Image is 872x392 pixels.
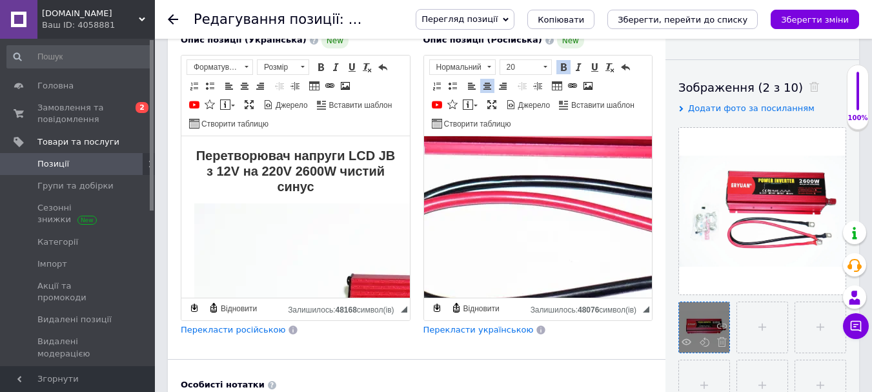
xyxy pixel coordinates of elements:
div: Кiлькiсть символiв [288,302,400,315]
span: Видалені позиції [37,314,112,325]
a: Таблиця [307,79,321,93]
span: Вставити шаблон [569,100,634,111]
a: По правому краю [496,79,510,93]
a: По лівому краю [222,79,236,93]
a: Жирний (Ctrl+B) [314,60,328,74]
span: Імпорт [37,258,67,270]
span: Створити таблицю [199,119,269,130]
span: Головна [37,80,74,92]
span: Форматування [187,60,240,74]
a: Джерело [504,98,553,112]
a: Видалити форматування [603,60,617,74]
a: Підкреслений (Ctrl+U) [345,60,359,74]
a: Вставити/видалити маркований список [203,79,217,93]
a: Створити таблицю [187,116,270,130]
span: Додати фото за посиланням [688,103,815,113]
a: По центру [480,79,494,93]
a: Курсив (Ctrl+I) [572,60,586,74]
a: Нормальний [429,59,496,75]
a: Зменшити відступ [272,79,287,93]
a: Максимізувати [485,98,499,112]
a: Додати відео з YouTube [187,98,201,112]
span: Видалені модерацією [37,336,119,359]
a: По правому краю [253,79,267,93]
a: Вставити шаблон [315,98,394,112]
a: Підкреслений (Ctrl+U) [587,60,602,74]
b: Особисті нотатки [181,380,265,389]
a: Повернути (Ctrl+Z) [376,60,390,74]
a: По лівому краю [465,79,479,93]
a: Вставити/видалити нумерований список [430,79,444,93]
a: Форматування [187,59,253,75]
span: Потягніть для зміни розмірів [401,306,407,313]
a: Відновити [449,301,502,315]
span: 20 [500,60,539,74]
span: Перекласти українською [423,325,534,335]
div: Ваш ID: 4058881 [42,19,155,31]
span: Групи та добірки [37,180,114,192]
input: Пошук [6,45,152,68]
a: Вставити іконку [445,98,460,112]
i: Зберегти зміни [781,15,849,25]
span: Вставити шаблон [327,100,392,111]
a: Збільшити відступ [531,79,545,93]
span: Потягніть для зміни розмірів [643,306,649,313]
a: Таблиця [550,79,564,93]
a: Жирний (Ctrl+B) [556,60,571,74]
a: Зробити резервну копію зараз [187,301,201,315]
div: Повернутися назад [168,14,178,25]
span: 48076 [578,305,599,315]
span: Акції та промокоди [37,280,119,304]
span: Джерело [274,100,308,111]
span: Опис позиції (Українська) [181,35,307,45]
span: Сезонні знижки [37,202,119,225]
a: Джерело [261,98,310,112]
div: Зображення (2 з 10) [678,79,846,96]
a: Вставити повідомлення [461,98,480,112]
a: Видалити форматування [360,60,374,74]
button: Копіювати [527,10,594,29]
span: Замовлення та повідомлення [37,102,119,125]
div: 100% Якість заповнення [847,65,869,130]
span: New [557,33,584,48]
button: Зберегти зміни [771,10,859,29]
a: Збільшити відступ [288,79,302,93]
a: Вставити повідомлення [218,98,237,112]
a: Додати відео з YouTube [430,98,444,112]
a: Вставити/Редагувати посилання (Ctrl+L) [565,79,580,93]
button: Чат з покупцем [843,313,869,339]
span: Перегляд позиції [421,14,498,24]
a: 20 [500,59,552,75]
h1: Редагування позиції: Перетворювач напруги LCD JB з 12 V на 220 V 2600 W чистий синус [194,12,832,27]
a: Розмір [257,59,309,75]
span: Перекласти російською [181,325,285,335]
span: 2 [136,102,148,113]
span: New [321,33,349,48]
i: Зберегти, перейти до списку [618,15,747,25]
span: Категорії [37,236,78,248]
iframe: Редактор, CEDE8D5E-E5F4-407F-B6CB-0724A7BBCAE4 [181,136,410,298]
span: Копіювати [538,15,584,25]
a: Максимізувати [242,98,256,112]
a: По центру [238,79,252,93]
iframe: Редактор, BFCC4137-16FF-44FA-90D7-142EF4059736 [424,136,653,298]
a: Вставити шаблон [557,98,636,112]
span: Джерело [516,100,551,111]
a: Курсив (Ctrl+I) [329,60,343,74]
a: Повернути (Ctrl+Z) [618,60,633,74]
a: Зменшити відступ [515,79,529,93]
span: Розмір [258,60,296,74]
span: Позиції [37,158,69,170]
a: Вставити/Редагувати посилання (Ctrl+L) [323,79,337,93]
span: Відновити [219,304,257,315]
a: Вставити іконку [203,98,217,112]
span: JB.STORE [42,8,139,19]
a: Створити таблицю [430,116,513,130]
div: Кiлькiсть символiв [531,302,643,315]
button: Зберегти, перейти до списку [607,10,758,29]
span: 48168 [335,305,356,315]
span: Опис позиції (Російська) [423,35,542,45]
span: Відновити [461,304,500,315]
span: Товари та послуги [37,136,119,148]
